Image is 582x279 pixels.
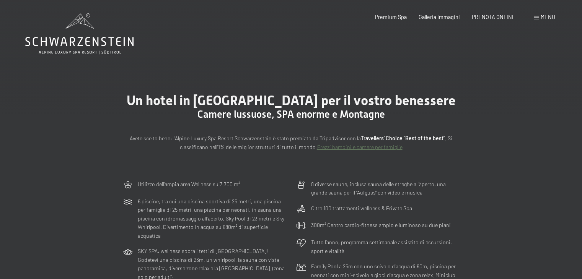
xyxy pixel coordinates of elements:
[197,109,385,120] span: Camere lussuose, SPA enorme e Montagne
[311,238,460,255] p: Tutto l’anno, programma settimanale assistito di escursioni, sport e vitalità
[311,204,412,213] p: Oltre 100 trattamenti wellness & Private Spa
[472,14,515,20] a: PRENOTA ONLINE
[217,157,275,165] span: Consenso marketing*
[138,180,240,189] p: Utilizzo dell‘ampia area Wellness su 7.700 m²
[375,14,407,20] a: Premium Spa
[317,144,403,150] a: Prezzi bambini e camere per famiglie
[311,180,460,197] p: 8 diverse saune, inclusa sauna delle streghe all’aperto, una grande sauna per il "Aufguss" con vi...
[123,134,460,151] p: Avete scelto bene: l’Alpine Luxury Spa Resort Schwarzenstein è stato premiato da Tripadvisor con ...
[127,92,456,108] span: Un hotel in [GEOGRAPHIC_DATA] per il vostro benessere
[541,14,555,20] span: Menu
[361,135,445,141] strong: Travellers' Choice "Best of the best"
[138,197,286,240] p: 6 piscine, tra cui una piscina sportiva di 25 metri, una piscina per famiglie di 25 metri, una pi...
[311,221,451,230] p: 300m² Centro cardio-fitness ampio e luminoso su due piani
[419,14,460,20] a: Galleria immagini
